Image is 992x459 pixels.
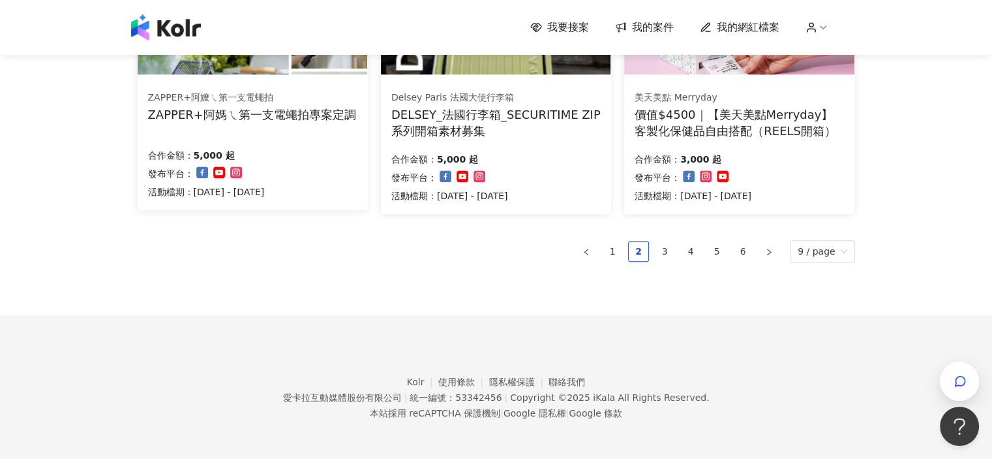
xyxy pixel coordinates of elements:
[391,106,601,139] div: DELSEY_法國行李箱_SECURITIME ZIP系列開箱素材募集
[504,392,507,403] span: |
[635,188,751,204] p: 活動檔期：[DATE] - [DATE]
[547,20,589,35] span: 我要接案
[576,241,597,262] li: Previous Page
[282,392,401,403] div: 愛卡拉互動媒體股份有限公司
[615,20,674,35] a: 我的案件
[391,170,437,185] p: 發布平台：
[629,242,648,261] a: 2
[576,241,597,262] button: left
[603,242,622,261] a: 1
[582,248,590,256] span: left
[798,241,847,262] span: 9 / page
[148,166,194,182] p: 發布平台：
[700,20,779,35] a: 我的網紅檔案
[733,242,753,261] a: 6
[489,377,549,387] a: 隱私權保護
[654,241,675,262] li: 3
[635,91,843,104] div: 美天美點 Merryday
[410,392,502,403] div: 統一編號：53342456
[504,408,566,419] a: Google 隱私權
[790,240,855,262] div: Page Size
[680,241,701,262] li: 4
[148,148,194,163] p: 合作金額：
[681,242,700,261] a: 4
[707,242,727,261] a: 5
[680,151,721,167] p: 3,000 起
[940,407,979,446] iframe: Help Scout Beacon - Open
[655,242,674,261] a: 3
[628,241,649,262] li: 2
[148,184,265,200] p: 活動檔期：[DATE] - [DATE]
[635,106,844,139] div: 價值$4500｜【美天美點Merryday】客製化保健品自由搭配（REELS開箱）
[391,188,508,204] p: 活動檔期：[DATE] - [DATE]
[593,392,615,403] a: iKala
[404,392,407,403] span: |
[438,377,489,387] a: 使用條款
[602,241,623,262] li: 1
[407,377,438,387] a: Kolr
[148,91,356,104] div: ZAPPER+阿嬤ㄟ第一支電蠅拍
[510,392,709,403] div: Copyright © 2025 All Rights Reserved.
[706,241,727,262] li: 5
[194,148,235,163] p: 5,000 起
[500,408,504,419] span: |
[759,241,779,262] li: Next Page
[530,20,589,35] a: 我要接案
[437,151,478,167] p: 5,000 起
[370,405,622,421] span: 本站採用 reCAPTCHA 保護機制
[549,377,585,387] a: 聯絡我們
[148,106,356,123] div: ZAPPER+阿媽ㄟ第一支電蠅拍專案定調
[765,248,773,256] span: right
[717,20,779,35] span: 我的網紅檔案
[635,151,680,167] p: 合作金額：
[759,241,779,262] button: right
[391,91,600,104] div: Delsey Paris 法國大使行李箱
[635,170,680,185] p: 發布平台：
[632,20,674,35] span: 我的案件
[131,14,201,40] img: logo
[391,151,437,167] p: 合作金額：
[732,241,753,262] li: 6
[566,408,569,419] span: |
[569,408,622,419] a: Google 條款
